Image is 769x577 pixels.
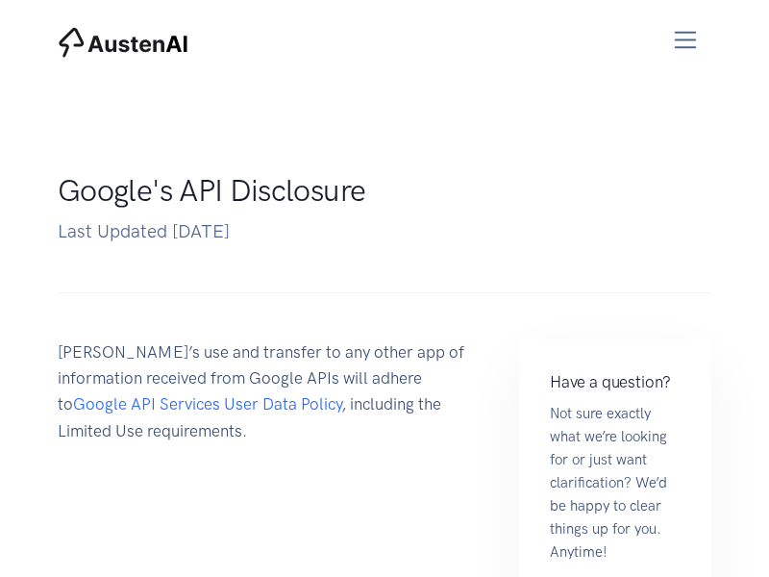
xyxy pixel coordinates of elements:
a: Google API Services User Data Policy [73,394,341,414]
h1: Google's API Disclosure [58,172,673,209]
h4: Have a question? [550,370,681,394]
p: Not sure exactly what we’re looking for or just want clarification? We’d be happy to clear things... [550,402,681,564]
p: [PERSON_NAME]’s use and transfer to any other app of information received from Google APIs will a... [58,339,481,444]
img: AustenAI Home [58,27,188,58]
p: Last Updated [DATE] [58,217,673,246]
button: Toggle navigation [659,21,712,59]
